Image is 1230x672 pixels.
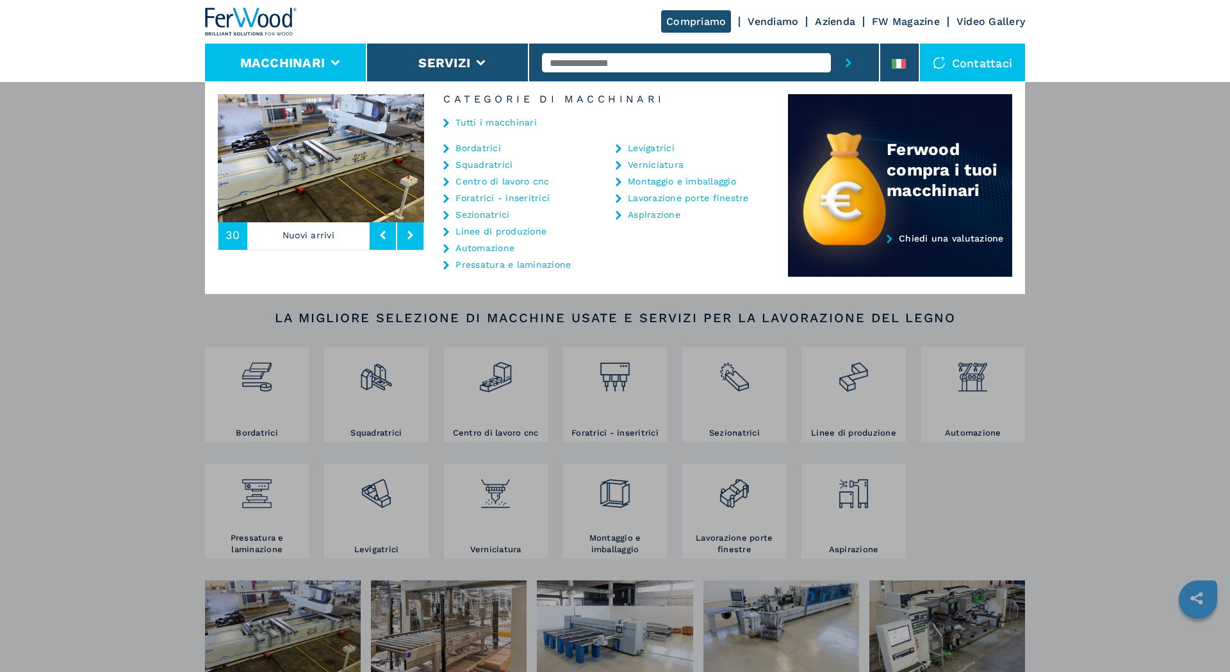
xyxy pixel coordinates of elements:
a: Vendiamo [748,15,798,28]
a: Foratrici - inseritrici [455,193,550,202]
a: Centro di lavoro cnc [455,177,549,186]
a: Montaggio e imballaggio [628,177,736,186]
img: image [424,94,630,222]
a: Lavorazione porte finestre [628,193,749,202]
img: Ferwood [205,8,297,36]
a: Verniciatura [628,160,684,169]
a: Pressatura e laminazione [455,260,571,269]
a: Bordatrici [455,143,501,152]
button: submit-button [831,44,866,82]
a: Squadratrici [455,160,512,169]
p: Nuovi arrivi [247,220,370,250]
div: Ferwood compra i tuoi macchinari [887,139,1012,201]
button: Macchinari [240,55,325,70]
button: Servizi [418,55,470,70]
a: Sezionatrici [455,210,509,219]
a: Azienda [815,15,855,28]
a: Automazione [455,243,514,252]
a: Chiedi una valutazione [788,233,1012,277]
a: Levigatrici [628,143,675,152]
h6: Categorie di Macchinari [424,94,788,104]
img: Contattaci [933,56,946,69]
a: Tutti i macchinari [455,118,537,127]
div: Contattaci [920,44,1026,82]
a: Linee di produzione [455,227,546,236]
a: FW Magazine [872,15,940,28]
a: Aspirazione [628,210,680,219]
span: 30 [225,229,240,241]
img: image [218,94,424,222]
a: Compriamo [661,10,731,33]
a: Video Gallery [956,15,1025,28]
